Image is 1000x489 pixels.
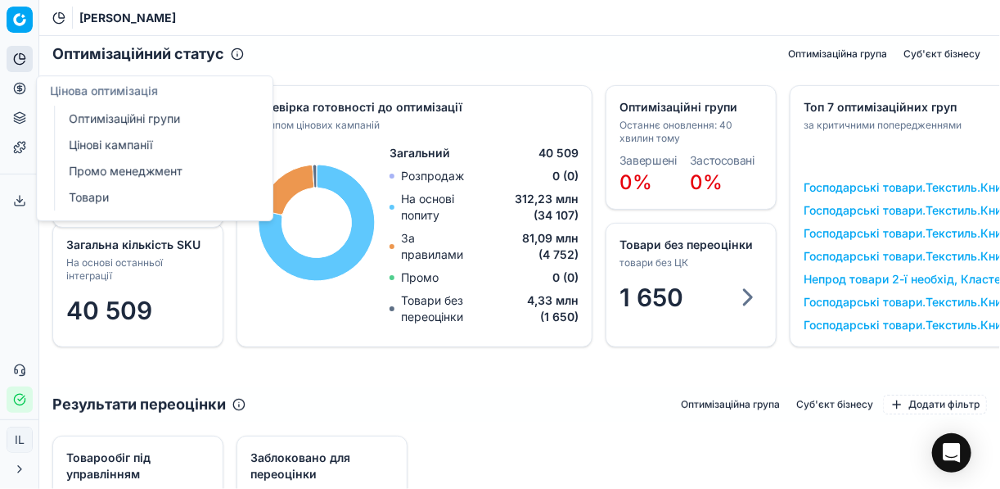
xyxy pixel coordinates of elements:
[66,450,206,482] div: Товарообіг під управлінням
[401,292,502,325] p: Товари без переоцінки
[932,433,971,473] div: Open Intercom Messenger
[619,119,759,145] div: Останнє оновлення: 40 хвилин тому
[66,237,206,253] div: Загальна кількість SKU
[52,393,226,416] h2: Результати переоцінки
[401,168,464,184] p: Розпродаж
[619,283,683,312] span: 1 650
[897,44,987,64] button: Суб'єкт бізнесу
[619,99,759,115] div: Оптимізаційні групи
[52,43,224,66] h2: Оптимізаційний статус
[7,427,33,453] button: IL
[502,292,579,325] span: 4,33 млн (1 650)
[552,269,579,286] span: 0 (0)
[552,168,579,184] span: 0 (0)
[62,160,253,183] a: Промо менеджмент
[390,145,450,161] span: Загальний
[401,191,481,224] p: На основі попиту
[62,186,253,209] a: Товари
[619,170,652,194] span: 0%
[690,155,755,166] dt: Застосовані
[62,134,253,156] a: Цінові кампанії
[50,84,158,97] span: Цінова оптимізація
[66,296,152,325] span: 40 509
[79,10,176,26] nav: breadcrumb
[883,395,987,414] button: Додати фільтр
[790,395,880,414] button: Суб'єкт бізнесу
[250,450,390,482] div: Заблоковано для переоцінки
[79,10,176,26] span: [PERSON_NAME]
[480,230,579,263] span: 81,09 млн (4 752)
[619,155,677,166] dt: Завершені
[66,256,206,283] div: На основі останньої інтеграції
[7,428,32,452] span: IL
[619,237,759,253] div: Товари без переоцінки
[782,44,894,64] button: Оптимізаційна група
[62,107,253,130] a: Оптимізаційні групи
[482,191,579,224] span: 312,23 млн (34 107)
[690,170,723,194] span: 0%
[250,119,575,132] div: За типом цінових кампаній
[250,99,575,115] div: Перевірка готовності до оптимізації
[538,145,579,161] span: 40 509
[401,230,480,263] p: За правилами
[401,269,439,286] p: Промо
[674,395,786,414] button: Оптимізаційна група
[619,256,759,269] div: товари без ЦК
